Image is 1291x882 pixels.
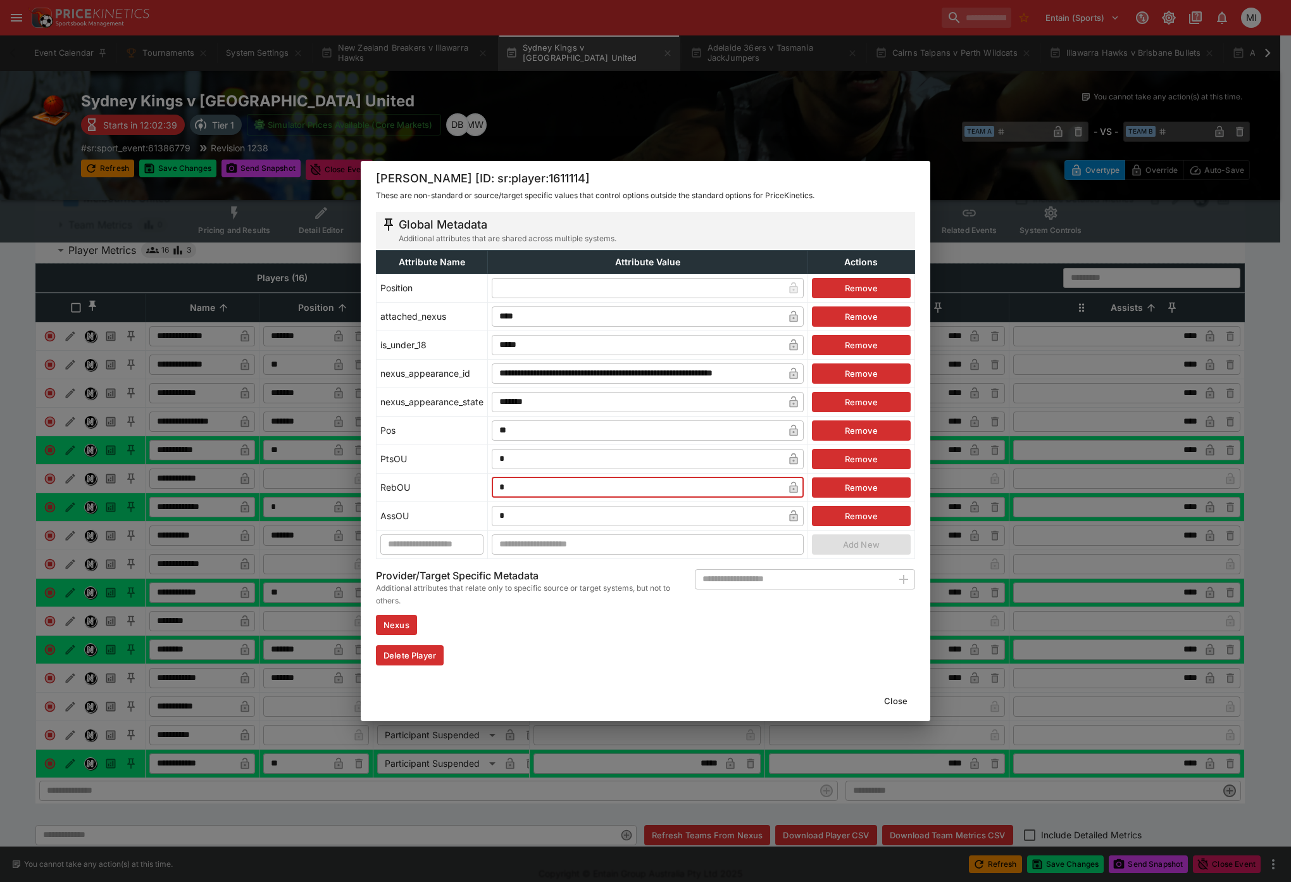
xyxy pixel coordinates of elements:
span: These are non-standard or source/target specific values that control options outside the standard... [376,191,814,200]
button: Remove [812,306,911,327]
button: Remove [812,363,911,384]
td: nexus_appearance_id [377,359,488,387]
td: PtsOU [377,444,488,473]
button: Close [876,691,915,711]
td: Pos [377,416,488,444]
th: Actions [808,250,914,274]
td: Position [377,274,488,302]
button: Remove [812,506,911,526]
th: Attribute Value [488,250,808,274]
td: attached_nexus [377,302,488,331]
span: Additional attributes that are shared across multiple systems. [399,232,616,245]
button: Nexus [376,615,417,635]
td: AssOU [377,501,488,530]
h5: Global Metadata [399,217,616,232]
h5: [PERSON_NAME] [ID: sr:player:1611114] [376,171,915,186]
td: RebOU [377,473,488,501]
span: Additional attributes that relate only to specific source or target systems, but not to others. [376,582,687,607]
button: Remove [812,477,911,498]
button: Remove [812,392,911,412]
h6: Provider/Target Specific Metadata [376,569,687,583]
td: nexus_appearance_state [377,387,488,416]
button: Delete Player [376,645,444,665]
th: Attribute Name [377,250,488,274]
td: is_under_18 [377,331,488,359]
button: Remove [812,420,911,441]
button: Remove [812,449,911,469]
button: Remove [812,278,911,298]
button: Remove [812,335,911,355]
